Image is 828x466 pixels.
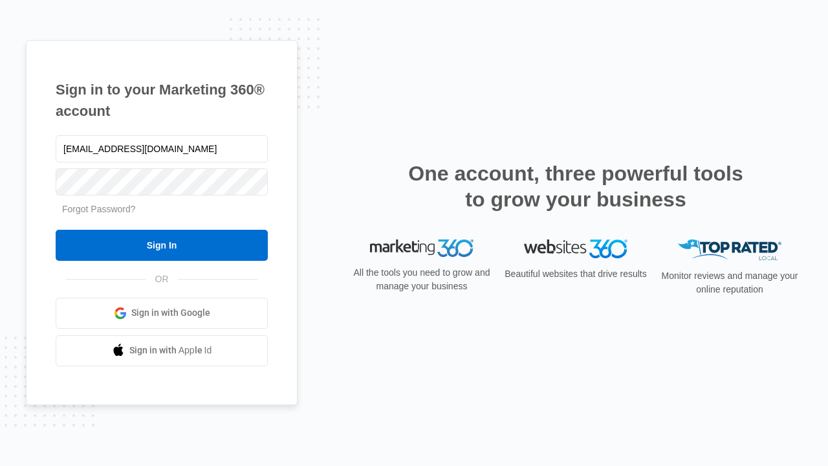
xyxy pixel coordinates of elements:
[129,344,212,357] span: Sign in with Apple Id
[146,272,178,286] span: OR
[56,335,268,366] a: Sign in with Apple Id
[349,266,494,293] p: All the tools you need to grow and manage your business
[524,239,627,258] img: Websites 360
[678,239,781,261] img: Top Rated Local
[370,239,474,258] img: Marketing 360
[503,267,648,281] p: Beautiful websites that drive results
[657,269,802,296] p: Monitor reviews and manage your online reputation
[56,135,268,162] input: Email
[62,204,136,214] a: Forgot Password?
[56,79,268,122] h1: Sign in to your Marketing 360® account
[56,230,268,261] input: Sign In
[56,298,268,329] a: Sign in with Google
[404,161,747,212] h2: One account, three powerful tools to grow your business
[131,306,210,320] span: Sign in with Google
